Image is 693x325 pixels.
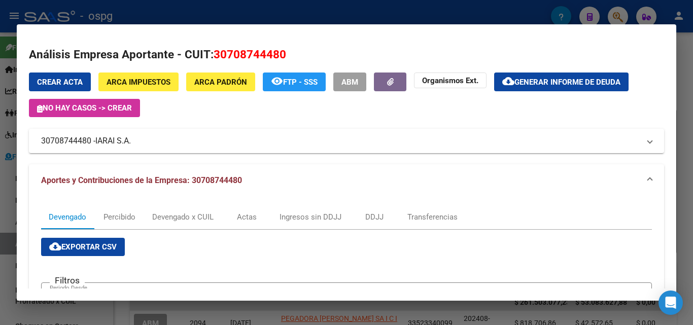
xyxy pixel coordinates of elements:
span: ABM [341,78,358,87]
span: FTP - SSS [283,78,318,87]
button: No hay casos -> Crear [29,99,140,117]
mat-icon: remove_red_eye [271,75,283,87]
mat-icon: cloud_download [502,75,514,87]
span: Exportar CSV [49,242,117,251]
span: 30708744480 [214,48,286,61]
strong: Organismos Ext. [422,76,478,85]
button: Exportar CSV [41,238,125,256]
mat-icon: cloud_download [49,240,61,252]
span: Crear Acta [37,78,83,87]
div: Actas [237,211,257,223]
button: Organismos Ext. [414,73,487,88]
div: Devengado x CUIL [152,211,214,223]
div: DDJJ [365,211,384,223]
button: ARCA Impuestos [98,73,179,91]
div: Percibido [103,211,135,223]
span: ARCA Padrón [194,78,247,87]
div: Open Intercom Messenger [659,291,683,315]
span: Aportes y Contribuciones de la Empresa: 30708744480 [41,175,242,185]
h3: Filtros [50,275,85,286]
mat-expansion-panel-header: Aportes y Contribuciones de la Empresa: 30708744480 [29,164,664,197]
span: IARAI S.A. [95,135,131,147]
button: Generar informe de deuda [494,73,629,91]
span: Generar informe de deuda [514,78,620,87]
mat-expansion-panel-header: 30708744480 -IARAI S.A. [29,129,664,153]
button: ABM [333,73,366,91]
span: No hay casos -> Crear [37,103,132,113]
div: Devengado [49,211,86,223]
h2: Análisis Empresa Aportante - CUIT: [29,46,664,63]
mat-panel-title: 30708744480 - [41,135,640,147]
button: Crear Acta [29,73,91,91]
div: Ingresos sin DDJJ [280,211,341,223]
button: FTP - SSS [263,73,326,91]
span: ARCA Impuestos [107,78,170,87]
button: ARCA Padrón [186,73,255,91]
div: Transferencias [407,211,458,223]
